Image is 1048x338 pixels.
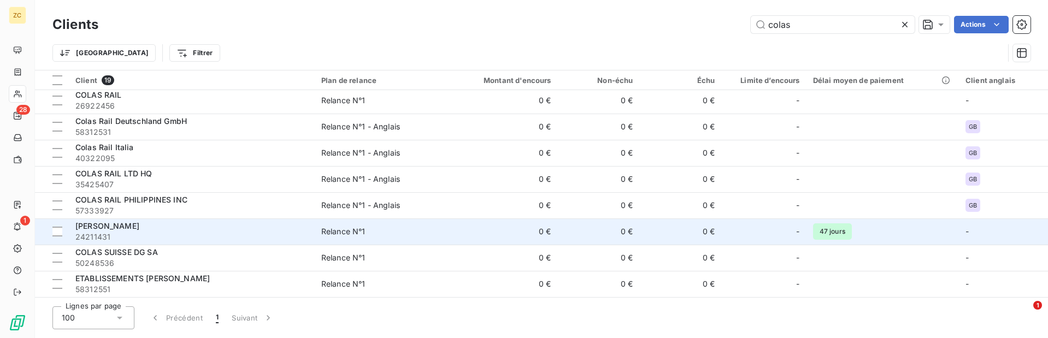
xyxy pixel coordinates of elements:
[558,166,640,192] td: 0 €
[321,95,366,106] div: Relance N°1
[75,258,308,269] span: 50248536
[965,227,969,236] span: -
[75,169,152,178] span: COLAS RAIL LTD HQ
[448,218,558,245] td: 0 €
[558,218,640,245] td: 0 €
[75,247,158,257] span: COLAS SUISSE DG SA
[558,271,640,297] td: 0 €
[969,123,977,130] span: GB
[75,195,187,204] span: COLAS RAIL PHILIPPINES INC
[558,140,640,166] td: 0 €
[796,121,799,132] span: -
[965,279,969,288] span: -
[75,116,187,126] span: Colas Rail Deutschland GmbH
[796,95,799,106] span: -
[965,96,969,105] span: -
[321,147,400,158] div: Relance N°1 - Anglais
[969,150,977,156] span: GB
[209,306,225,329] button: 1
[75,205,308,216] span: 57333927
[969,202,977,209] span: GB
[965,76,1041,85] div: Client anglais
[564,76,633,85] div: Non-échu
[169,44,220,62] button: Filtrer
[16,105,30,115] span: 28
[321,200,400,211] div: Relance N°1 - Anglais
[75,127,308,138] span: 58312531
[796,174,799,185] span: -
[448,192,558,218] td: 0 €
[321,76,441,85] div: Plan de relance
[448,140,558,166] td: 0 €
[448,271,558,297] td: 0 €
[796,147,799,158] span: -
[75,76,97,85] span: Client
[558,192,640,218] td: 0 €
[796,278,799,289] span: -
[75,90,122,99] span: COLAS RAIL
[728,76,799,85] div: Limite d’encours
[969,176,977,182] span: GB
[558,245,640,271] td: 0 €
[965,253,969,262] span: -
[640,140,722,166] td: 0 €
[640,87,722,114] td: 0 €
[640,166,722,192] td: 0 €
[75,284,308,295] span: 58312551
[448,166,558,192] td: 0 €
[448,87,558,114] td: 0 €
[558,87,640,114] td: 0 €
[216,312,219,323] span: 1
[9,7,26,24] div: ZC
[62,312,75,323] span: 100
[813,223,852,240] span: 47 jours
[321,226,366,237] div: Relance N°1
[52,15,98,34] h3: Clients
[751,16,915,33] input: Rechercher
[321,278,366,289] div: Relance N°1
[321,252,366,263] div: Relance N°1
[796,226,799,237] span: -
[75,274,210,283] span: ETABLISSEMENTS [PERSON_NAME]
[9,314,26,331] img: Logo LeanPay
[558,114,640,140] td: 0 €
[640,114,722,140] td: 0 €
[640,271,722,297] td: 0 €
[796,252,799,263] span: -
[813,76,952,85] div: Délai moyen de paiement
[20,216,30,226] span: 1
[448,245,558,271] td: 0 €
[1011,301,1037,327] iframe: Intercom live chat
[75,143,134,152] span: Colas Rail Italia
[143,306,209,329] button: Précédent
[455,76,551,85] div: Montant d'encours
[448,114,558,140] td: 0 €
[640,192,722,218] td: 0 €
[796,200,799,211] span: -
[321,121,400,132] div: Relance N°1 - Anglais
[321,174,400,185] div: Relance N°1 - Anglais
[225,306,280,329] button: Suivant
[1033,301,1042,310] span: 1
[640,218,722,245] td: 0 €
[954,16,1009,33] button: Actions
[75,232,308,242] span: 24211431
[102,75,114,85] span: 19
[52,44,156,62] button: [GEOGRAPHIC_DATA]
[646,76,715,85] div: Échu
[75,179,308,190] span: 35425407
[75,153,308,164] span: 40322095
[75,221,139,230] span: [PERSON_NAME]
[75,100,308,111] span: 26922456
[640,245,722,271] td: 0 €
